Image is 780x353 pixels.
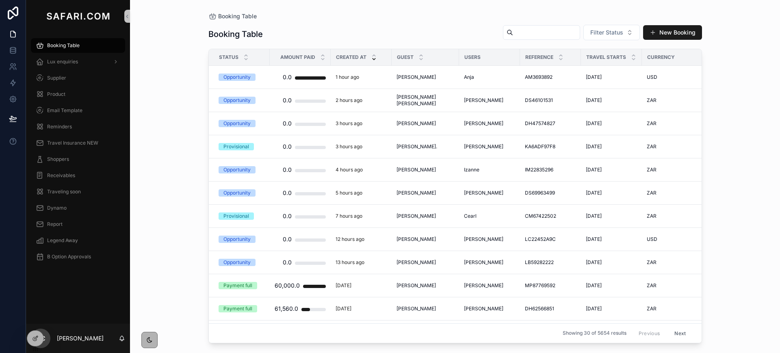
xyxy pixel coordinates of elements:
[223,189,251,197] div: Opportunity
[219,120,265,127] a: Opportunity
[47,172,75,179] span: Receivables
[586,97,602,104] span: [DATE]
[31,38,125,53] a: Booking Table
[223,212,249,220] div: Provisional
[275,208,326,224] a: 0.0
[47,237,78,244] span: Legend Away
[586,213,637,219] a: [DATE]
[47,205,67,211] span: Dynamo
[47,123,72,130] span: Reminders
[525,213,556,219] span: CM67422502
[283,254,292,271] div: 0.0
[525,74,552,80] span: AM3693892
[464,97,503,104] span: [PERSON_NAME]
[336,305,351,312] p: [DATE]
[275,277,326,294] a: 60,000.0
[275,277,300,294] div: 60,000.0
[464,259,515,266] a: [PERSON_NAME]
[464,167,479,173] span: Izanne
[219,74,265,81] a: Opportunity
[47,188,81,195] span: Traveling soon
[586,120,637,127] a: [DATE]
[31,87,125,102] a: Product
[583,25,640,40] button: Select Button
[283,69,292,85] div: 0.0
[336,259,387,266] a: 13 hours ago
[396,167,454,173] a: [PERSON_NAME]
[396,74,436,80] span: [PERSON_NAME]
[47,253,91,260] span: B Option Approvals
[525,143,576,150] a: KA6ADF97F8
[669,327,691,340] button: Next
[590,28,623,37] span: Filter Status
[396,143,437,150] span: [PERSON_NAME].
[464,305,515,312] a: [PERSON_NAME]
[47,58,78,65] span: Lux enquiries
[525,120,576,127] a: DH47574827
[336,74,359,80] p: 1 hour ago
[223,120,251,127] div: Opportunity
[47,156,69,162] span: Shoppers
[586,190,602,196] span: [DATE]
[647,190,656,196] span: ZAR
[26,32,130,275] div: scrollable content
[283,92,292,108] div: 0.0
[283,208,292,224] div: 0.0
[464,120,503,127] span: [PERSON_NAME]
[464,236,503,243] span: [PERSON_NAME]
[336,190,387,196] a: 5 hours ago
[396,305,436,312] span: [PERSON_NAME]
[47,42,80,49] span: Booking Table
[396,74,454,80] a: [PERSON_NAME]
[31,168,125,183] a: Receivables
[336,305,387,312] a: [DATE]
[525,74,576,80] a: AM3693892
[586,167,637,173] a: [DATE]
[336,97,387,104] a: 2 hours ago
[31,136,125,150] a: Travel Insurance NEW
[47,75,66,81] span: Supplier
[525,143,555,150] span: KA6ADF97F8
[396,120,436,127] span: [PERSON_NAME]
[647,120,656,127] span: ZAR
[525,120,555,127] span: DH47574827
[219,259,265,266] a: Opportunity
[464,143,515,150] a: [PERSON_NAME]
[336,54,366,61] span: Created at
[525,305,576,312] a: DH62566851
[283,162,292,178] div: 0.0
[283,231,292,247] div: 0.0
[47,91,65,97] span: Product
[647,74,698,80] a: USD
[208,28,263,40] h1: Booking Table
[464,282,503,289] span: [PERSON_NAME]
[223,282,252,289] div: Payment full
[464,54,481,61] span: Users
[525,190,555,196] span: DS69963499
[336,167,363,173] p: 4 hours ago
[336,282,387,289] a: [DATE]
[31,103,125,118] a: Email Template
[525,54,553,61] span: Reference
[525,236,576,243] a: LC22452A9C
[336,213,362,219] p: 7 hours ago
[396,282,436,289] span: [PERSON_NAME]
[647,143,656,150] span: ZAR
[525,282,576,289] a: MP87769592
[336,213,387,219] a: 7 hours ago
[275,69,326,85] a: 0.0
[219,97,265,104] a: Opportunity
[586,74,637,80] a: [DATE]
[223,166,251,173] div: Opportunity
[586,259,602,266] span: [DATE]
[336,120,362,127] p: 3 hours ago
[31,184,125,199] a: Traveling soon
[464,74,515,80] a: Anja
[647,167,656,173] span: ZAR
[208,12,257,20] a: Booking Table
[31,249,125,264] a: B Option Approvals
[586,236,637,243] a: [DATE]
[525,97,553,104] span: DS46101531
[336,236,364,243] p: 12 hours ago
[219,166,265,173] a: Opportunity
